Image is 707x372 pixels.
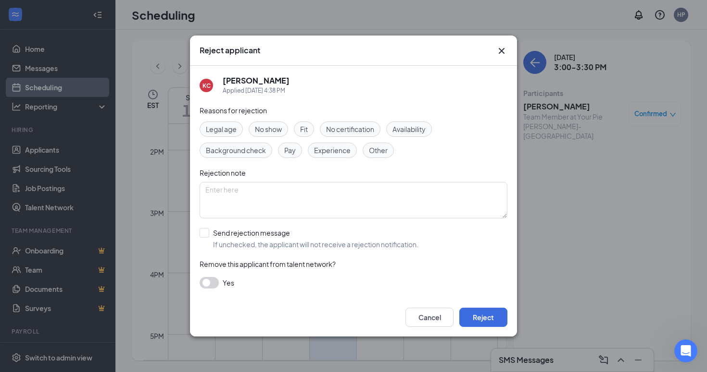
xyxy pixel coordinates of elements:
[223,86,290,96] div: Applied [DATE] 4:38 PM
[202,82,211,90] div: KC
[200,168,246,177] span: Rejection note
[326,124,374,134] span: No certification
[314,145,351,156] span: Experience
[206,124,237,134] span: Legal age
[255,124,282,134] span: No show
[674,339,697,362] iframe: Intercom live chat
[369,145,388,156] span: Other
[405,308,454,327] button: Cancel
[200,106,267,115] span: Reasons for rejection
[392,124,426,134] span: Availability
[496,45,507,57] svg: Cross
[459,308,507,327] button: Reject
[300,124,308,134] span: Fit
[496,45,507,57] button: Close
[206,145,266,156] span: Background check
[223,75,290,86] h5: [PERSON_NAME]
[284,145,296,156] span: Pay
[200,45,260,56] h3: Reject applicant
[200,260,336,268] span: Remove this applicant from talent network?
[223,277,234,288] span: Yes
